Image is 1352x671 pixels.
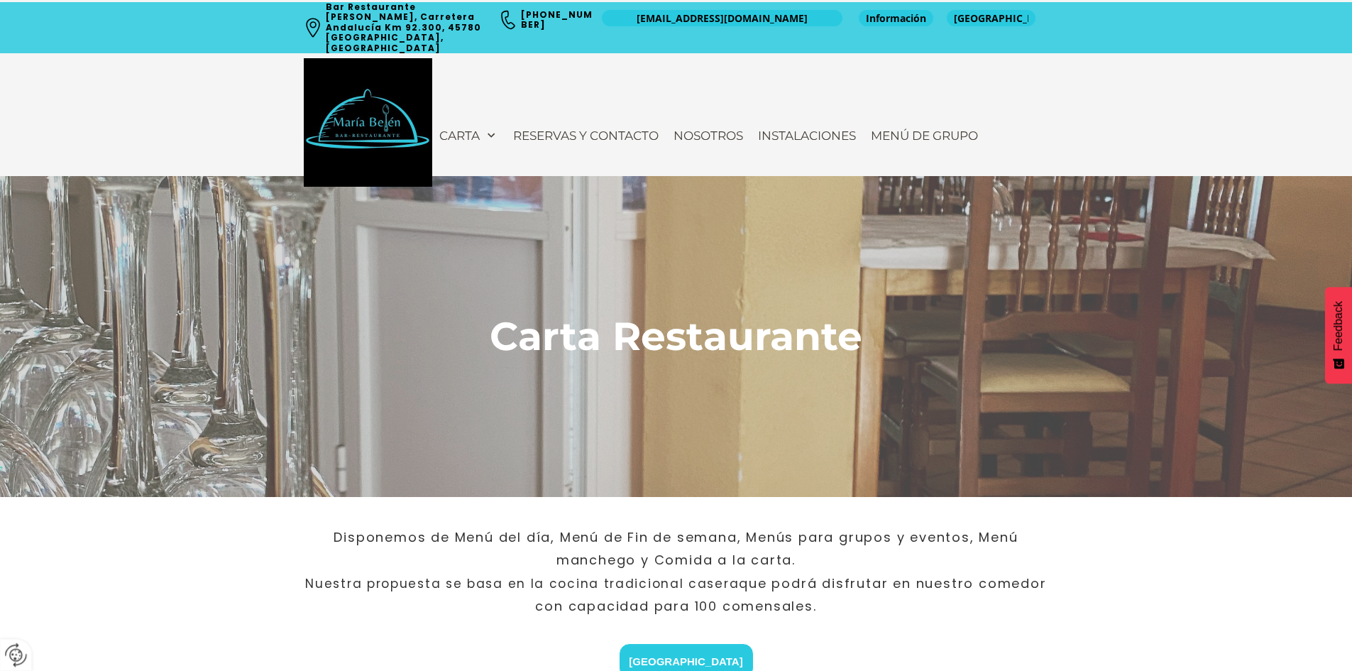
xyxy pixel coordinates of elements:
[432,121,505,150] a: Carta
[326,1,484,54] a: Bar Restaurante [PERSON_NAME], Carretera Andalucía Km 92.300, 45780 [GEOGRAPHIC_DATA], [GEOGRAPHI...
[864,121,985,150] a: Menú de Grupo
[954,11,1028,26] span: [GEOGRAPHIC_DATA]
[666,121,750,150] a: Nosotros
[871,129,978,143] span: Menú de Grupo
[334,528,1018,569] span: Disponemos de Menú del día, Menú de Fin de semana, Menús para grupos y eventos, Menú manchego y C...
[305,575,739,592] span: Nuestra propuesta se basa en la cocina tradicional casera
[629,654,742,669] span: [GEOGRAPHIC_DATA]
[506,121,666,150] a: Reservas y contacto
[637,11,808,26] span: [EMAIL_ADDRESS][DOMAIN_NAME]
[521,9,593,31] a: [PHONE_NUMBER]
[304,58,432,187] img: Bar Restaurante María Belén
[1332,301,1345,351] span: Feedback
[305,574,1046,615] span: que podrá disfrutar en nuestro comedor con capacidad para 100 comensales.
[866,11,926,26] span: Información
[751,121,863,150] a: Instalaciones
[758,129,856,143] span: Instalaciones
[859,10,933,26] a: Información
[602,10,842,26] a: [EMAIL_ADDRESS][DOMAIN_NAME]
[1325,287,1352,383] button: Feedback - Mostrar encuesta
[674,129,743,143] span: Nosotros
[439,129,480,143] span: Carta
[947,10,1035,26] a: [GEOGRAPHIC_DATA]
[513,129,659,143] span: Reservas y contacto
[490,312,862,360] span: Carta Restaurante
